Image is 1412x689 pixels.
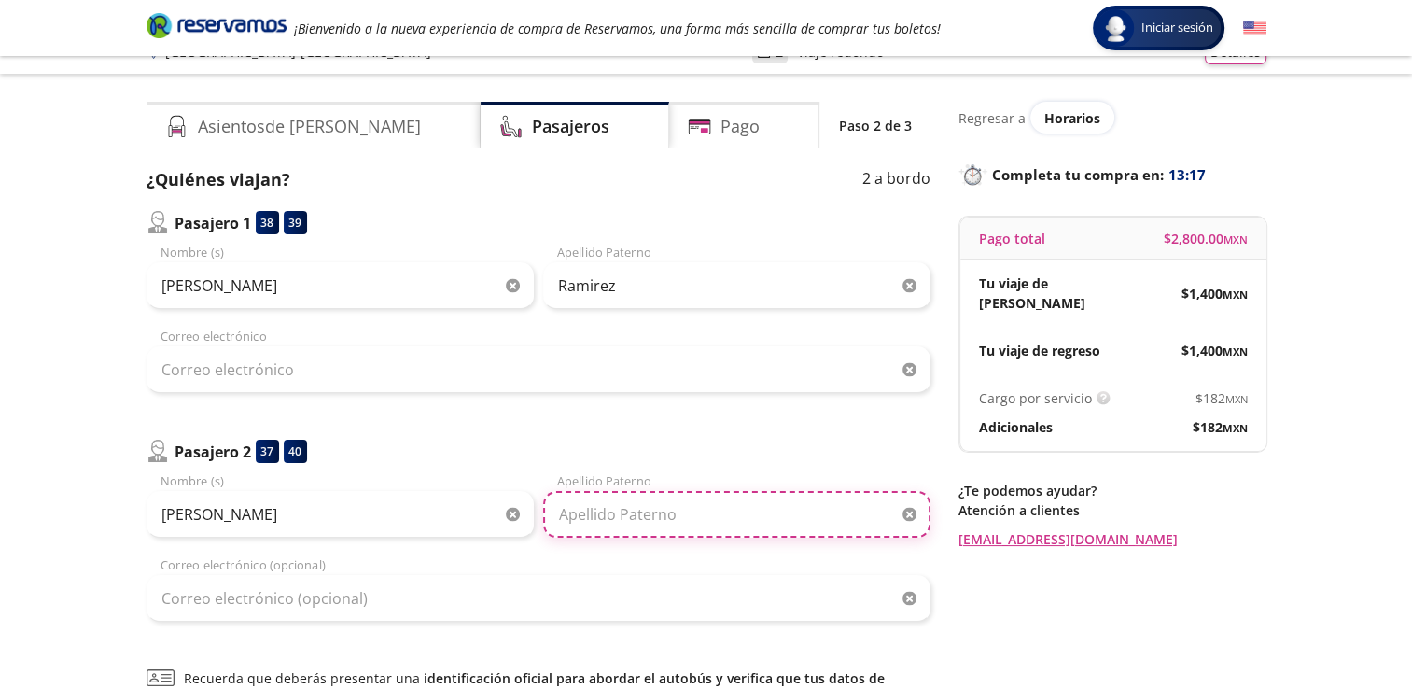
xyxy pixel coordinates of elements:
input: Correo electrónico [147,346,930,393]
p: ¿Quiénes viajan? [147,167,290,192]
span: Horarios [1044,109,1100,127]
p: Regresar a [958,108,1026,128]
input: Apellido Paterno [543,262,930,309]
small: MXN [1223,344,1248,359]
span: $ 182 [1195,388,1248,408]
small: MXN [1223,232,1248,246]
h4: Asientos de [PERSON_NAME] [198,114,421,139]
p: 2 a bordo [862,167,930,192]
input: Correo electrónico (opcional) [147,575,930,622]
a: [EMAIL_ADDRESS][DOMAIN_NAME] [958,529,1266,549]
input: Nombre (s) [147,262,534,309]
p: Atención a clientes [958,500,1266,520]
p: Completa tu compra en : [958,162,1266,188]
span: $ 1,400 [1181,284,1248,303]
span: $ 1,400 [1181,341,1248,360]
a: Brand Logo [147,11,287,45]
em: ¡Bienvenido a la nueva experiencia de compra de Reservamos, una forma más sencilla de comprar tus... [294,20,941,37]
p: ¿Te podemos ayudar? [958,481,1266,500]
p: Pasajero 2 [175,441,251,463]
small: MXN [1223,288,1248,302]
input: Nombre (s) [147,491,534,538]
span: $ 182 [1193,417,1248,437]
small: MXN [1223,421,1248,435]
small: MXN [1225,392,1248,406]
div: Regresar a ver horarios [958,102,1266,134]
button: English [1243,17,1266,40]
div: 40 [284,440,307,463]
p: Tu viaje de [PERSON_NAME] [979,274,1113,313]
p: Cargo por servicio [979,388,1092,408]
p: Pasajero 1 [175,212,251,234]
i: Brand Logo [147,11,287,39]
div: 39 [284,211,307,234]
div: 38 [256,211,279,234]
input: Apellido Paterno [543,491,930,538]
p: Tu viaje de regreso [979,341,1100,360]
span: Iniciar sesión [1134,19,1221,37]
span: $ 2,800.00 [1164,229,1248,248]
div: 37 [256,440,279,463]
p: Pago total [979,229,1045,248]
h4: Pago [720,114,760,139]
h4: Pasajeros [532,114,609,139]
p: Paso 2 de 3 [839,116,912,135]
span: 13:17 [1168,164,1206,186]
p: Adicionales [979,417,1053,437]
